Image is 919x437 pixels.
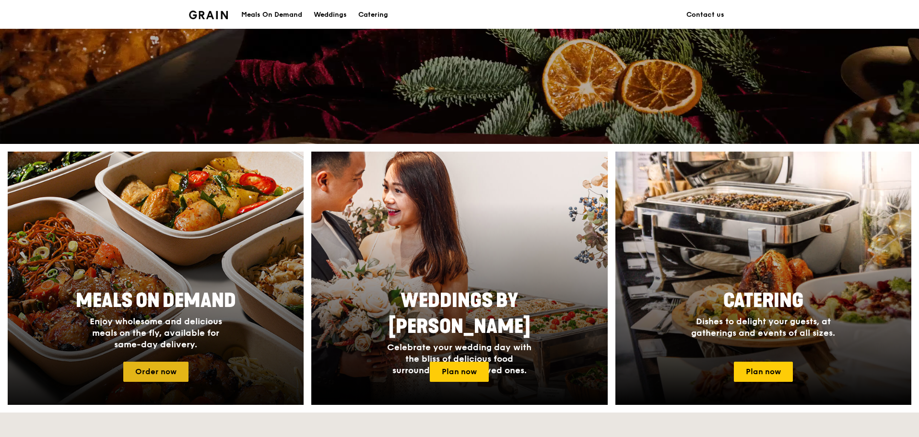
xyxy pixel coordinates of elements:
a: Plan now [430,362,489,382]
a: Weddings [308,0,353,29]
span: Celebrate your wedding day with the bliss of delicious food surrounded by your loved ones. [387,342,531,376]
a: Order now [123,362,189,382]
span: Weddings by [PERSON_NAME] [389,289,530,338]
a: Meals On DemandEnjoy wholesome and delicious meals on the fly, available for same-day delivery.Or... [8,152,304,405]
div: Meals On Demand [241,0,302,29]
a: Catering [353,0,394,29]
div: Weddings [314,0,347,29]
div: Catering [358,0,388,29]
a: Weddings by [PERSON_NAME]Celebrate your wedding day with the bliss of delicious food surrounded b... [311,152,607,405]
a: CateringDishes to delight your guests, at gatherings and events of all sizes.Plan now [615,152,911,405]
a: Plan now [734,362,793,382]
img: weddings-card.4f3003b8.jpg [311,152,607,405]
img: catering-card.e1cfaf3e.jpg [615,152,911,405]
span: Dishes to delight your guests, at gatherings and events of all sizes. [691,316,835,338]
span: Meals On Demand [76,289,236,312]
span: Catering [723,289,803,312]
span: Enjoy wholesome and delicious meals on the fly, available for same-day delivery. [90,316,222,350]
img: Grain [189,11,228,19]
a: Contact us [681,0,730,29]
